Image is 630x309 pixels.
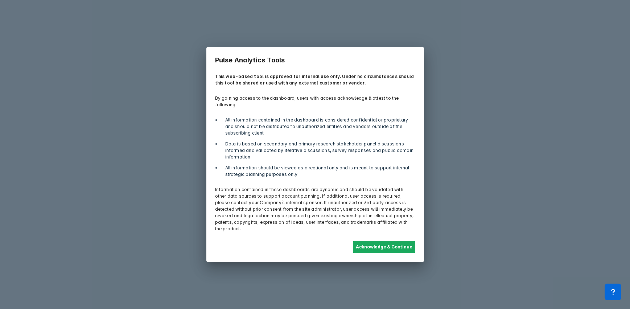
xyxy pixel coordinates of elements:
h3: Pulse Analytics Tools [211,51,420,69]
p: Information contained in these dashboards are dynamic and should be validated with other data sou... [211,182,420,236]
p: By gaining access to the dashboard, users with access acknowledge & attest to the following: [211,91,420,112]
li: All information should be viewed as directional only and is meant to support internal strategic p... [221,165,415,178]
li: All information contained in the dashboard is considered confidential or proprietary and should n... [221,117,415,136]
button: Acknowledge & Continue [353,241,415,253]
p: This web-based tool is approved for internal use only. Under no circumstances should this tool be... [211,69,420,91]
li: Data is based on secondary and primary research stakeholder panel discussions informed and valida... [221,141,415,160]
div: Contact Support [605,284,621,300]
